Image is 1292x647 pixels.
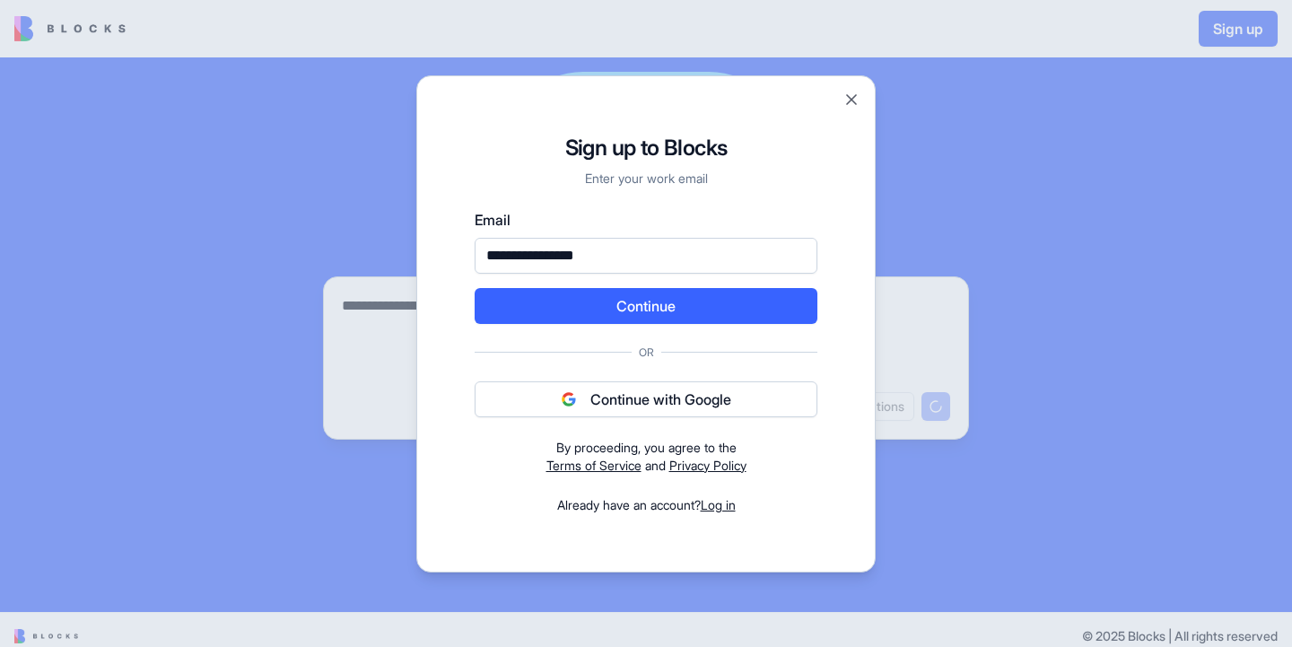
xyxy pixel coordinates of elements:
[842,91,860,109] button: Close
[475,496,817,514] div: Already have an account?
[475,439,817,457] div: By proceeding, you agree to the
[562,392,576,407] img: google logo
[475,439,817,475] div: and
[475,288,817,324] button: Continue
[701,497,736,512] a: Log in
[475,134,817,162] h1: Sign up to Blocks
[475,381,817,417] button: Continue with Google
[475,170,817,188] p: Enter your work email
[632,345,661,360] span: Or
[475,209,817,231] label: Email
[669,458,746,473] a: Privacy Policy
[546,458,642,473] a: Terms of Service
